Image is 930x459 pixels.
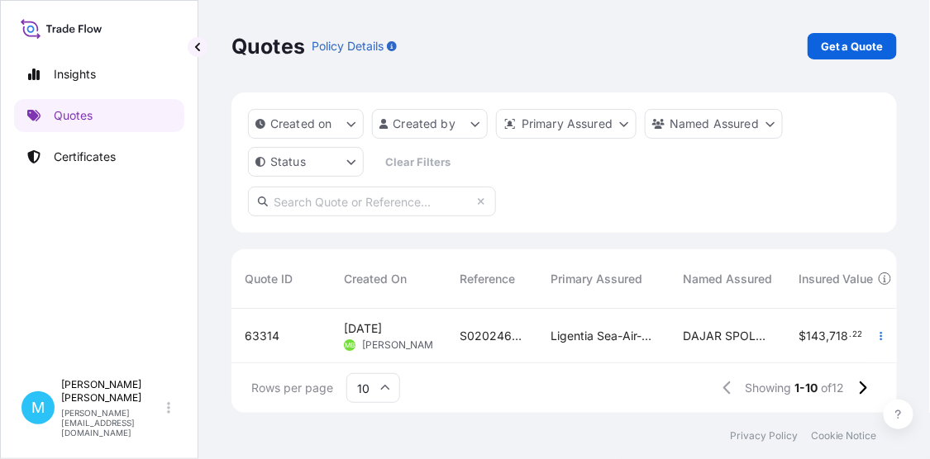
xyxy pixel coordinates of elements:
span: 1-10 [795,380,818,396]
button: createdBy Filter options [372,109,488,139]
p: Insights [54,66,96,83]
span: 143 [806,330,826,342]
span: Primary Assured [551,271,642,287]
p: Primary Assured [522,116,613,132]
a: Certificates [14,140,184,173]
span: [PERSON_NAME] [362,338,442,352]
span: S02024654 [460,328,524,344]
span: of 12 [822,380,845,396]
button: Clear Filters [372,149,465,175]
p: Quotes [231,33,305,59]
p: [PERSON_NAME][EMAIL_ADDRESS][DOMAIN_NAME] [61,408,164,438]
span: Rows per page [251,380,333,396]
span: 63314 [245,328,279,344]
span: 718 [829,330,848,342]
span: Quote ID [245,271,293,287]
p: Clear Filters [386,154,451,170]
p: Created by [393,116,456,132]
button: cargoOwner Filter options [645,109,783,139]
p: Quotes [54,107,93,124]
span: DAJAR SPOLKA Z O.O. [683,328,772,344]
a: Insights [14,58,184,91]
button: createdOn Filter options [248,109,364,139]
a: Cookie Notice [811,429,877,442]
span: . [849,332,851,338]
a: Privacy Policy [730,429,798,442]
a: Quotes [14,99,184,132]
span: 22 [852,332,862,338]
p: Created on [270,116,332,132]
span: Showing [746,380,792,396]
p: Certificates [54,149,116,165]
span: MB [345,337,355,353]
span: Insured Value [799,271,874,287]
a: Get a Quote [808,33,897,59]
span: Named Assured [683,271,772,287]
span: , [826,330,829,342]
span: Created On [344,271,407,287]
p: Named Assured [670,116,759,132]
p: Get a Quote [821,38,884,54]
span: [DATE] [344,320,382,337]
input: Search Quote or Reference... [248,187,496,216]
span: $ [799,330,806,342]
span: M [31,400,45,416]
p: Status [270,154,306,170]
button: certificateStatus Filter options [248,147,364,177]
p: Policy Details [312,38,384,54]
p: [PERSON_NAME] [PERSON_NAME] [61,378,164,405]
span: Ligentia Sea-Air-Rail Sp. z o.o. [551,328,656,344]
button: distributor Filter options [496,109,637,139]
span: Reference [460,271,515,287]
